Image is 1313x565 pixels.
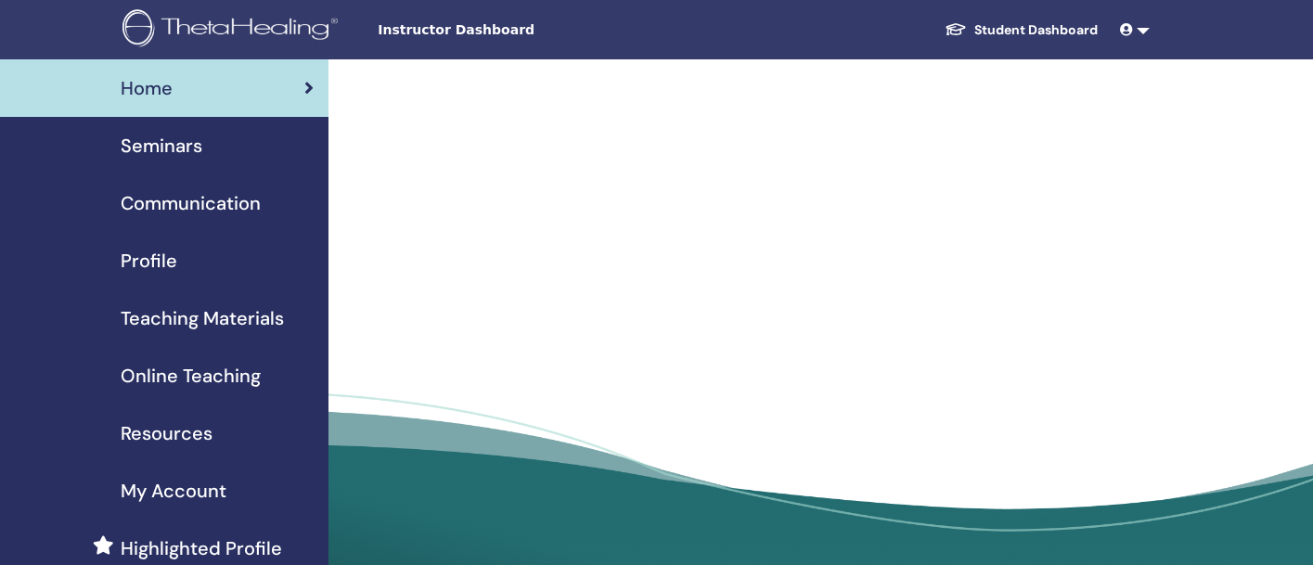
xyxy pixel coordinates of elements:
span: Seminars [121,132,202,160]
img: graduation-cap-white.svg [945,21,967,37]
img: logo.png [122,9,344,51]
span: Teaching Materials [121,304,284,332]
a: Student Dashboard [930,13,1113,47]
span: Resources [121,419,212,447]
span: Online Teaching [121,362,261,390]
span: Communication [121,189,261,217]
span: Profile [121,247,177,275]
span: My Account [121,477,226,505]
span: Instructor Dashboard [378,20,656,40]
span: Home [121,74,173,102]
span: Highlighted Profile [121,534,282,562]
